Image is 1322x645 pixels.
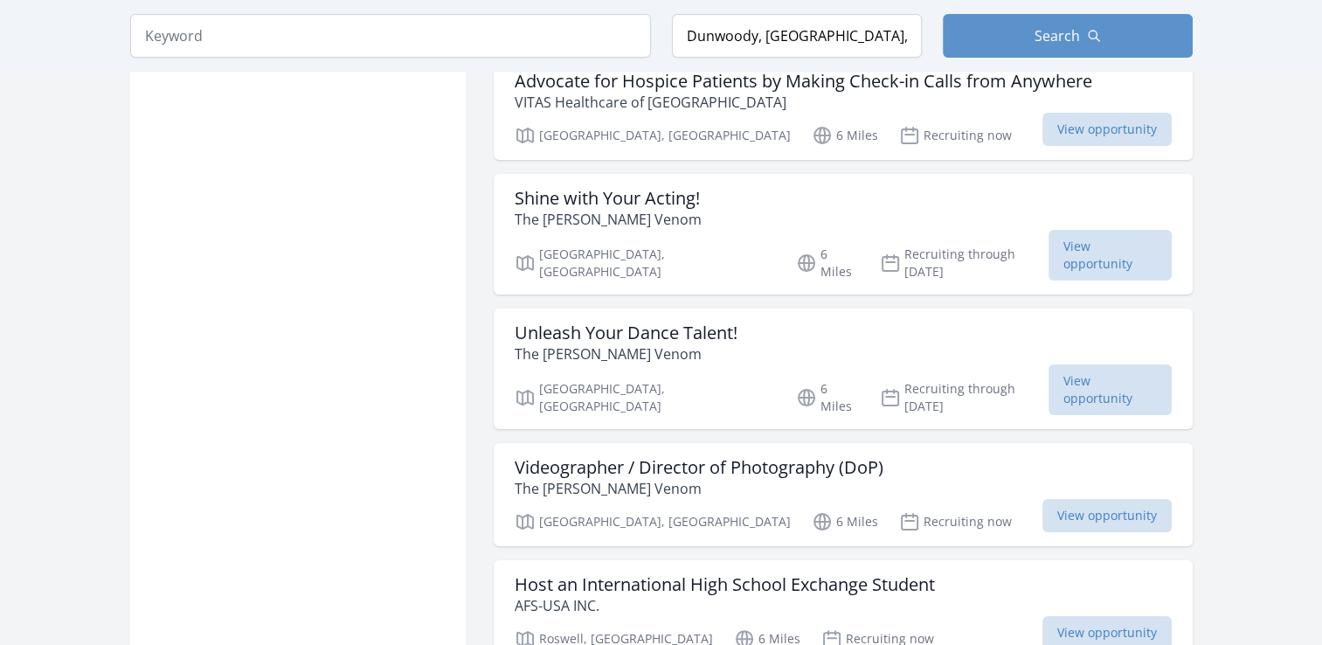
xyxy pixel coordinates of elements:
input: Keyword [130,14,651,58]
p: [GEOGRAPHIC_DATA], [GEOGRAPHIC_DATA] [515,246,776,281]
a: Videographer / Director of Photography (DoP) The [PERSON_NAME] Venom [GEOGRAPHIC_DATA], [GEOGRAPH... [494,443,1193,546]
input: Location [672,14,922,58]
span: Search [1035,25,1080,46]
button: Search [943,14,1193,58]
h3: Advocate for Hospice Patients by Making Check-in Calls from Anywhere [515,71,1092,92]
span: View opportunity [1042,499,1172,532]
p: Recruiting now [899,511,1012,532]
span: View opportunity [1042,113,1172,146]
h3: Host an International High School Exchange Student [515,574,935,595]
h3: Unleash Your Dance Talent! [515,322,737,343]
p: The [PERSON_NAME] Venom [515,478,883,499]
a: Unleash Your Dance Talent! The [PERSON_NAME] Venom [GEOGRAPHIC_DATA], [GEOGRAPHIC_DATA] 6 Miles R... [494,309,1193,429]
p: 6 Miles [796,380,859,415]
p: [GEOGRAPHIC_DATA], [GEOGRAPHIC_DATA] [515,511,791,532]
p: [GEOGRAPHIC_DATA], [GEOGRAPHIC_DATA] [515,125,791,146]
a: Shine with Your Acting! The [PERSON_NAME] Venom [GEOGRAPHIC_DATA], [GEOGRAPHIC_DATA] 6 Miles Recr... [494,174,1193,295]
h3: Videographer / Director of Photography (DoP) [515,457,883,478]
p: 6 Miles [812,511,878,532]
h3: Shine with Your Acting! [515,188,702,209]
p: 6 Miles [812,125,878,146]
p: Recruiting now [899,125,1012,146]
p: 6 Miles [796,246,859,281]
span: View opportunity [1049,230,1172,281]
p: The [PERSON_NAME] Venom [515,209,702,230]
p: Recruiting through [DATE] [880,246,1049,281]
p: AFS-USA INC. [515,595,935,616]
p: Recruiting through [DATE] [880,380,1049,415]
p: [GEOGRAPHIC_DATA], [GEOGRAPHIC_DATA] [515,380,776,415]
span: View opportunity [1049,364,1172,415]
p: The [PERSON_NAME] Venom [515,343,737,364]
a: Advocate for Hospice Patients by Making Check-in Calls from Anywhere VITAS Healthcare of [GEOGRAP... [494,57,1193,160]
p: VITAS Healthcare of [GEOGRAPHIC_DATA] [515,92,1092,113]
